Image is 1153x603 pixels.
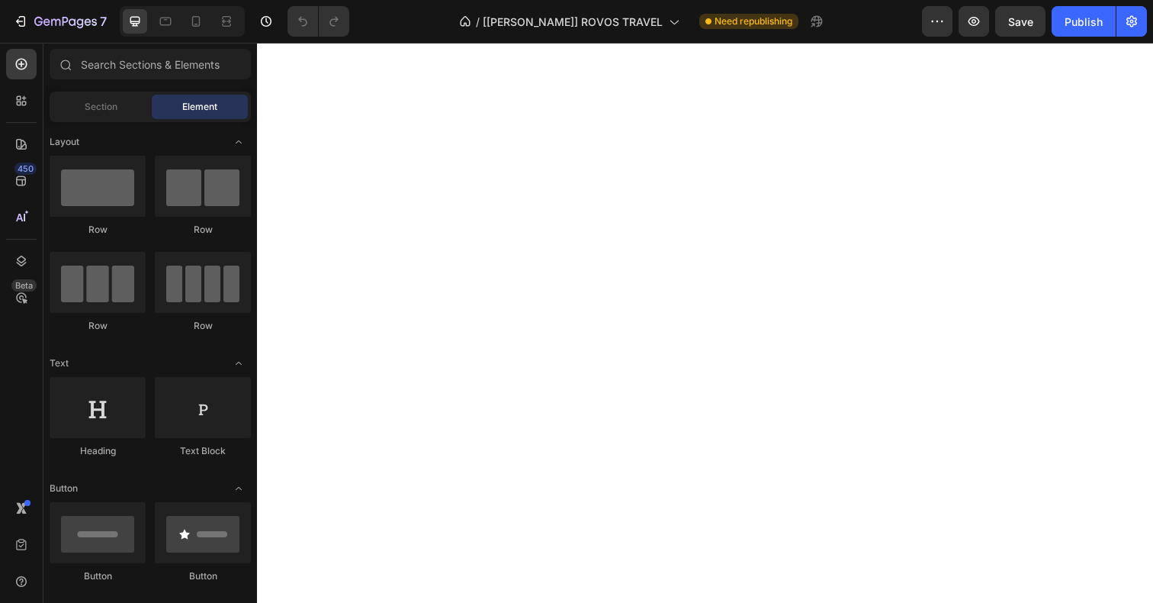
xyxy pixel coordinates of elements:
[155,223,251,237] div: Row
[85,100,117,114] span: Section
[50,49,251,79] input: Search Sections & Elements
[50,444,146,458] div: Heading
[100,12,107,31] p: 7
[155,319,251,333] div: Row
[6,6,114,37] button: 7
[50,569,146,583] div: Button
[715,15,792,28] span: Need republishing
[476,14,480,30] span: /
[226,476,251,501] span: Toggle open
[11,279,37,292] div: Beta
[1052,6,1116,37] button: Publish
[1008,15,1033,28] span: Save
[50,356,69,370] span: Text
[483,14,663,30] span: [[PERSON_NAME]] ROVOS TRAVEL
[182,100,217,114] span: Element
[155,569,251,583] div: Button
[995,6,1045,37] button: Save
[1065,14,1103,30] div: Publish
[14,163,37,175] div: 450
[50,482,78,495] span: Button
[50,135,79,149] span: Layout
[226,351,251,376] span: Toggle open
[50,223,146,237] div: Row
[287,6,349,37] div: Undo/Redo
[155,444,251,458] div: Text Block
[257,43,1153,603] iframe: Design area
[226,130,251,154] span: Toggle open
[50,319,146,333] div: Row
